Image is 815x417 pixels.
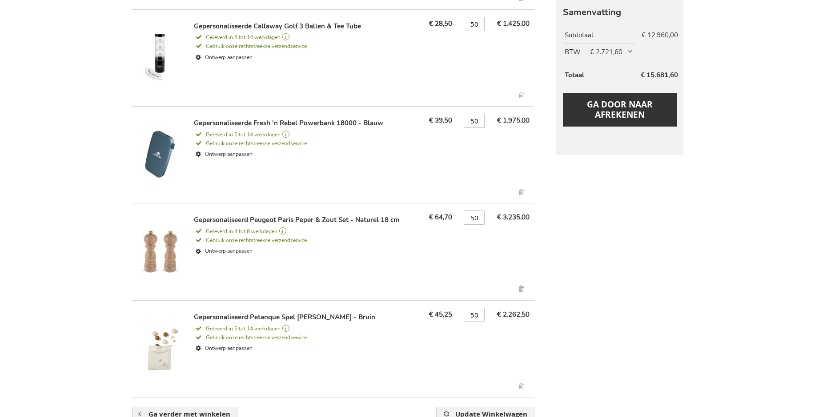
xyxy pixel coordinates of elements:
[136,119,194,192] a: Gepersonaliseerde Fresh 'n Rebel Powerbank 18000 - Blauw
[194,33,419,41] a: Geleverd in 5 tot 14 werkdagen
[194,140,307,147] span: Gebruik onze rechtstreekse verzendservice
[136,215,185,286] img: Gepersonaliseerd Peugeot Paris Peper & Zout Set - Naturel 18 cm
[194,148,419,161] a: Ontwerp aanpassen
[136,215,194,289] a: Gepersonaliseerd Peugeot Paris Peper & Zout Set - Naturel 18 cm
[194,227,419,235] a: Geleverd in 4 tot 8 werkdagen
[194,325,419,333] a: Geleverd in 5 tot 14 werkdagen
[641,71,678,79] span: € 15.681,60
[136,22,185,93] img: Gepersonaliseerde Callaway Golf 3 Ballen & Tee Tube
[194,313,375,322] a: Gepersonaliseerd Petanque Spel [PERSON_NAME] - Bruin
[194,41,307,50] a: Gebruik onze rechtstreekse verzendservice
[429,213,452,222] span: € 64,70
[194,43,307,50] span: Gebruik onze rechtstreekse verzendservice
[194,342,419,355] a: Ontwerp aanpassen
[136,313,185,384] img: Gepersonaliseerd Petanque Spel Van Dennenhout - Bruin
[497,213,530,222] span: € 3.235,00
[194,333,307,342] a: Gebruik onze rechtstreekse verzendservice
[194,215,399,224] a: Gepersonaliseerd Peugeot Paris Peper & Zout Set - Naturel 18 cm
[194,22,361,31] a: Gepersonaliseerde Callaway Golf 3 Ballen & Tee Tube
[497,310,530,319] span: € 2.262,50
[563,27,636,44] th: Subtotaal
[194,51,419,64] a: Ontwerp aanpassen
[194,334,307,341] span: Gebruik onze rechtstreekse verzendservice
[429,310,452,319] span: € 45,25
[642,31,678,40] span: € 12.960,00
[429,116,452,125] span: € 39,50
[497,19,530,28] span: € 1.425,00
[136,22,194,95] a: Gepersonaliseerde Callaway Golf 3 Ballen & Tee Tube
[563,8,676,17] strong: Samenvatting
[565,48,581,56] span: BTW
[565,71,584,79] strong: Totaal
[497,116,530,125] span: € 1.975,00
[587,99,653,120] span: Ga door naar afrekenen
[194,237,307,244] span: Gebruik onze rechtstreekse verzendservice
[136,313,194,386] a: Gepersonaliseerd Petanque Spel Van Dennenhout - Bruin
[194,139,307,147] a: Gebruik onze rechtstreekse verzendservice
[136,119,185,190] img: Gepersonaliseerde Fresh 'n Rebel Powerbank 18000 - Blauw
[194,245,419,258] a: Ontwerp aanpassen
[194,235,307,244] a: Gebruik onze rechtstreekse verzendservice
[590,48,634,57] span: € 2.721,60
[194,131,419,139] a: Geleverd in 5 tot 14 werkdagen
[429,19,452,28] span: € 28,50
[194,119,383,127] a: Gepersonaliseerde Fresh 'n Rebel Powerbank 18000 - Blauw
[563,93,676,127] button: Ga door naar afrekenen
